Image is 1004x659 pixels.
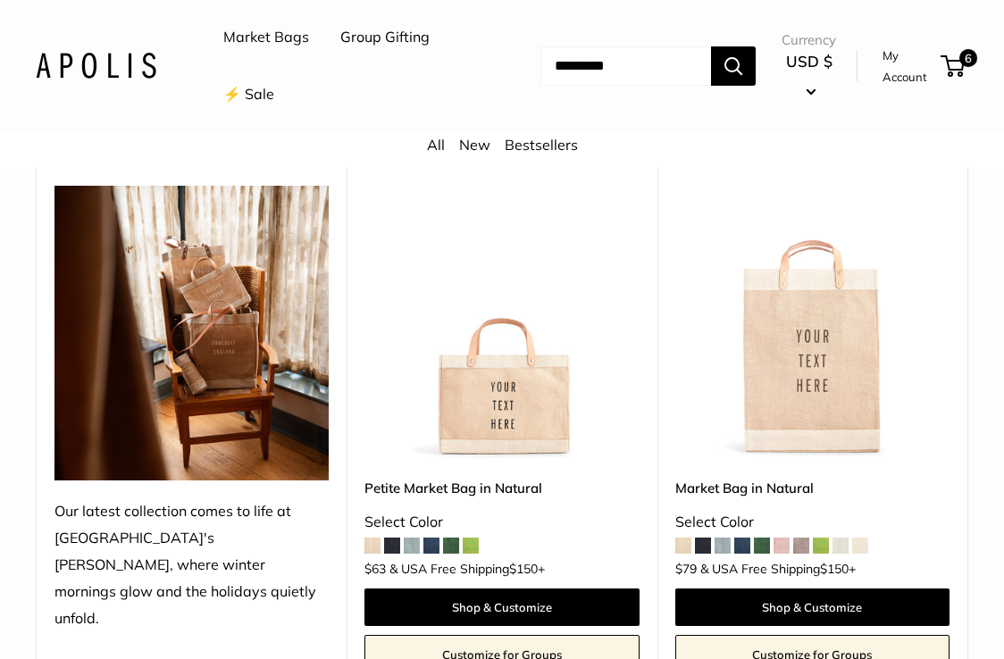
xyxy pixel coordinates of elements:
[223,81,274,108] a: ⚡️ Sale
[786,52,832,71] span: USD $
[223,24,309,51] a: Market Bags
[540,46,711,86] input: Search...
[427,136,445,154] a: All
[364,186,639,460] a: Petite Market Bag in NaturalPetite Market Bag in Natural
[340,24,430,51] a: Group Gifting
[675,186,950,460] img: Market Bag in Natural
[364,509,639,536] div: Select Color
[675,186,950,460] a: Market Bag in NaturalMarket Bag in Natural
[675,561,697,577] span: $79
[364,478,639,498] a: Petite Market Bag in Natural
[364,186,639,460] img: Petite Market Bag in Natural
[54,498,329,632] div: Our latest collection comes to life at [GEOGRAPHIC_DATA]'s [PERSON_NAME], where winter mornings g...
[820,561,849,577] span: $150
[782,28,836,53] span: Currency
[459,136,490,154] a: New
[509,561,538,577] span: $150
[959,49,977,67] span: 6
[54,186,329,480] img: Our latest collection comes to life at UK's Estelle Manor, where winter mornings glow and the hol...
[700,563,856,575] span: & USA Free Shipping +
[782,47,836,104] button: USD $
[505,136,578,154] a: Bestsellers
[711,46,756,86] button: Search
[364,561,386,577] span: $63
[942,55,965,77] a: 6
[36,53,156,79] img: Apolis
[883,45,934,88] a: My Account
[389,563,545,575] span: & USA Free Shipping +
[675,509,950,536] div: Select Color
[364,588,639,626] a: Shop & Customize
[675,588,950,626] a: Shop & Customize
[675,478,950,498] a: Market Bag in Natural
